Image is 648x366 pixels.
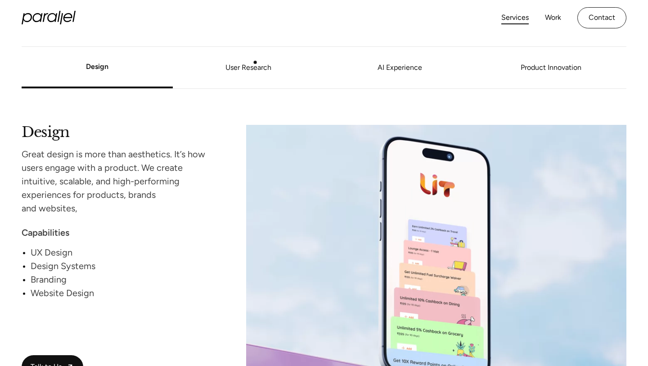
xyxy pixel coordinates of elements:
[86,62,108,71] a: Design
[577,7,626,28] a: Contact
[22,125,212,137] h2: Design
[501,11,529,24] a: Services
[475,65,626,71] a: Product Innovation
[22,226,212,239] div: Capabilities
[31,273,212,286] div: Branding
[31,246,212,259] div: UX Design
[22,147,212,215] div: Great design is more than aesthetics. It’s how users engage with a product. We create intuitive, ...
[31,259,212,273] div: Design Systems
[324,65,475,71] a: AI Experience
[31,286,212,300] div: Website Design
[545,11,561,24] a: Work
[173,65,324,71] a: User Research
